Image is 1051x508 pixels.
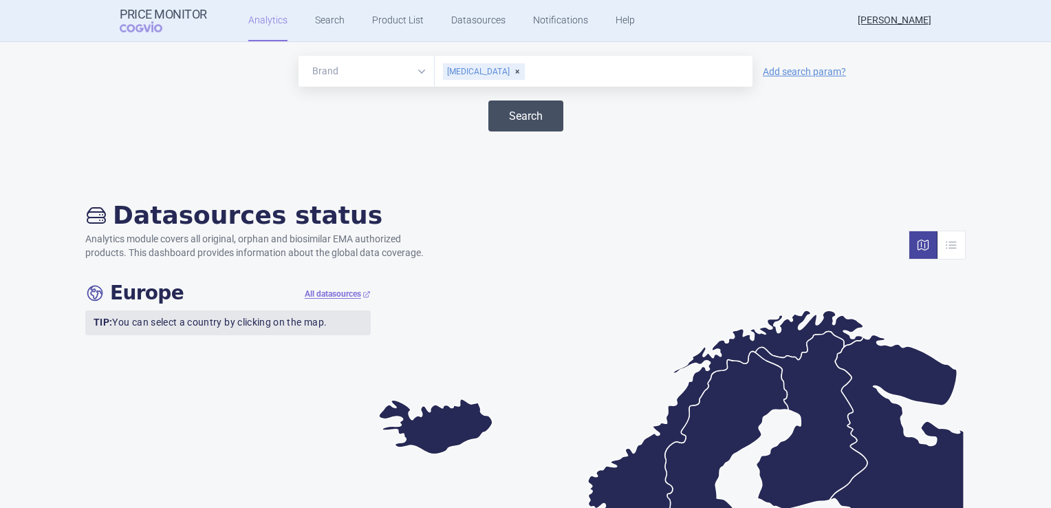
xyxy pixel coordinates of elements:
[120,21,182,32] span: COGVIO
[120,8,207,21] strong: Price Monitor
[443,63,525,80] div: [MEDICAL_DATA]
[94,317,112,328] strong: TIP:
[85,200,437,230] h2: Datasources status
[85,282,184,305] h4: Europe
[85,310,371,335] p: You can select a country by clicking on the map.
[488,100,563,131] button: Search
[305,288,371,300] a: All datasources
[763,67,846,76] a: Add search param?
[85,233,437,260] p: Analytics module covers all original, orphan and biosimilar EMA authorized products. This dashboa...
[120,8,207,34] a: Price MonitorCOGVIO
